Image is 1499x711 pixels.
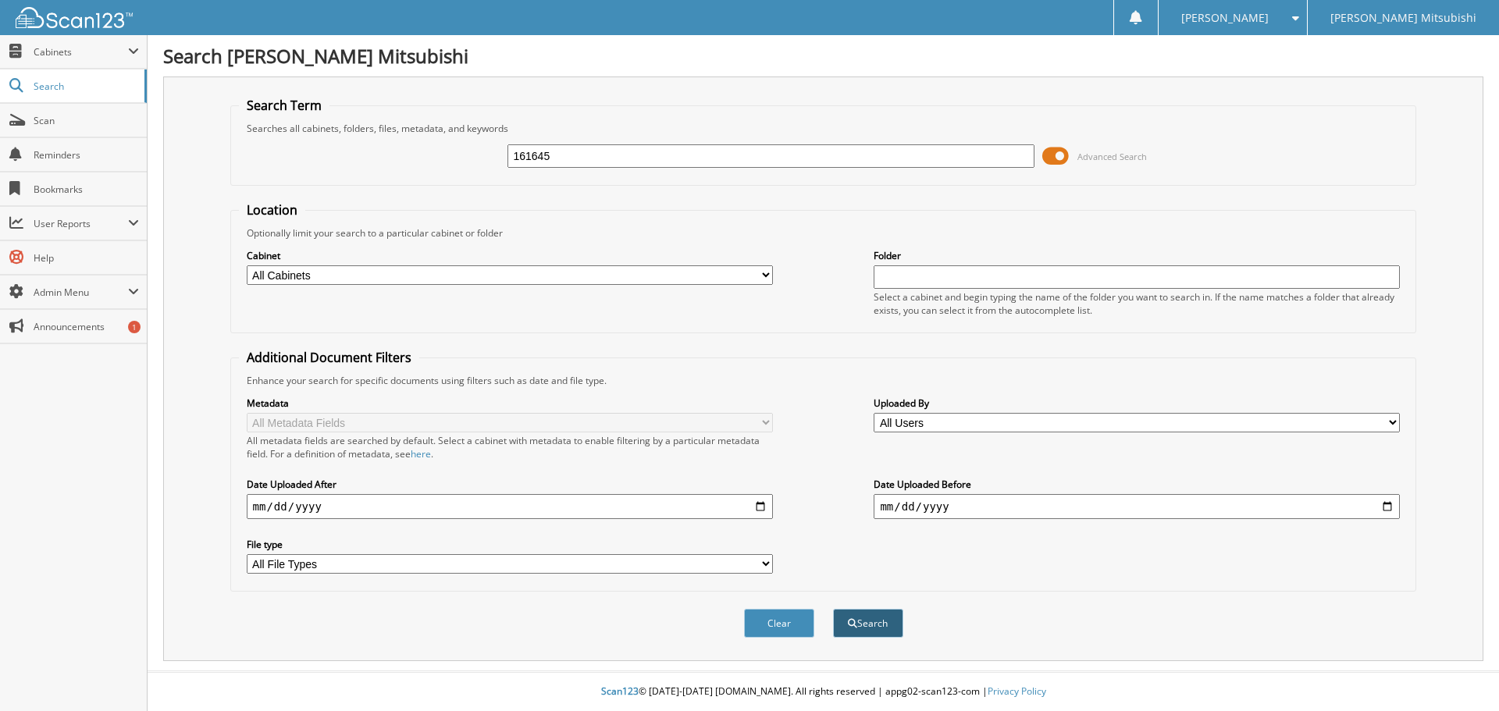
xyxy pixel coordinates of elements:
[874,290,1400,317] div: Select a cabinet and begin typing the name of the folder you want to search in. If the name match...
[247,396,773,410] label: Metadata
[744,609,814,638] button: Clear
[34,217,128,230] span: User Reports
[239,201,305,219] legend: Location
[874,494,1400,519] input: end
[34,251,139,265] span: Help
[239,349,419,366] legend: Additional Document Filters
[247,434,773,460] div: All metadata fields are searched by default. Select a cabinet with metadata to enable filtering b...
[128,321,141,333] div: 1
[239,122,1408,135] div: Searches all cabinets, folders, files, metadata, and keywords
[874,478,1400,491] label: Date Uploaded Before
[988,684,1046,698] a: Privacy Policy
[34,148,139,162] span: Reminders
[34,114,139,127] span: Scan
[239,374,1408,387] div: Enhance your search for specific documents using filters such as date and file type.
[247,494,773,519] input: start
[411,447,431,460] a: here
[34,183,139,196] span: Bookmarks
[1330,13,1476,23] span: [PERSON_NAME] Mitsubishi
[1181,13,1269,23] span: [PERSON_NAME]
[1077,151,1147,162] span: Advanced Search
[163,43,1483,69] h1: Search [PERSON_NAME] Mitsubishi
[16,7,133,28] img: scan123-logo-white.svg
[34,286,128,299] span: Admin Menu
[34,80,137,93] span: Search
[833,609,903,638] button: Search
[34,45,128,59] span: Cabinets
[601,684,639,698] span: Scan123
[247,478,773,491] label: Date Uploaded After
[239,97,329,114] legend: Search Term
[247,249,773,262] label: Cabinet
[34,320,139,333] span: Announcements
[874,249,1400,262] label: Folder
[874,396,1400,410] label: Uploaded By
[148,673,1499,711] div: © [DATE]-[DATE] [DOMAIN_NAME]. All rights reserved | appg02-scan123-com |
[247,538,773,551] label: File type
[239,226,1408,240] div: Optionally limit your search to a particular cabinet or folder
